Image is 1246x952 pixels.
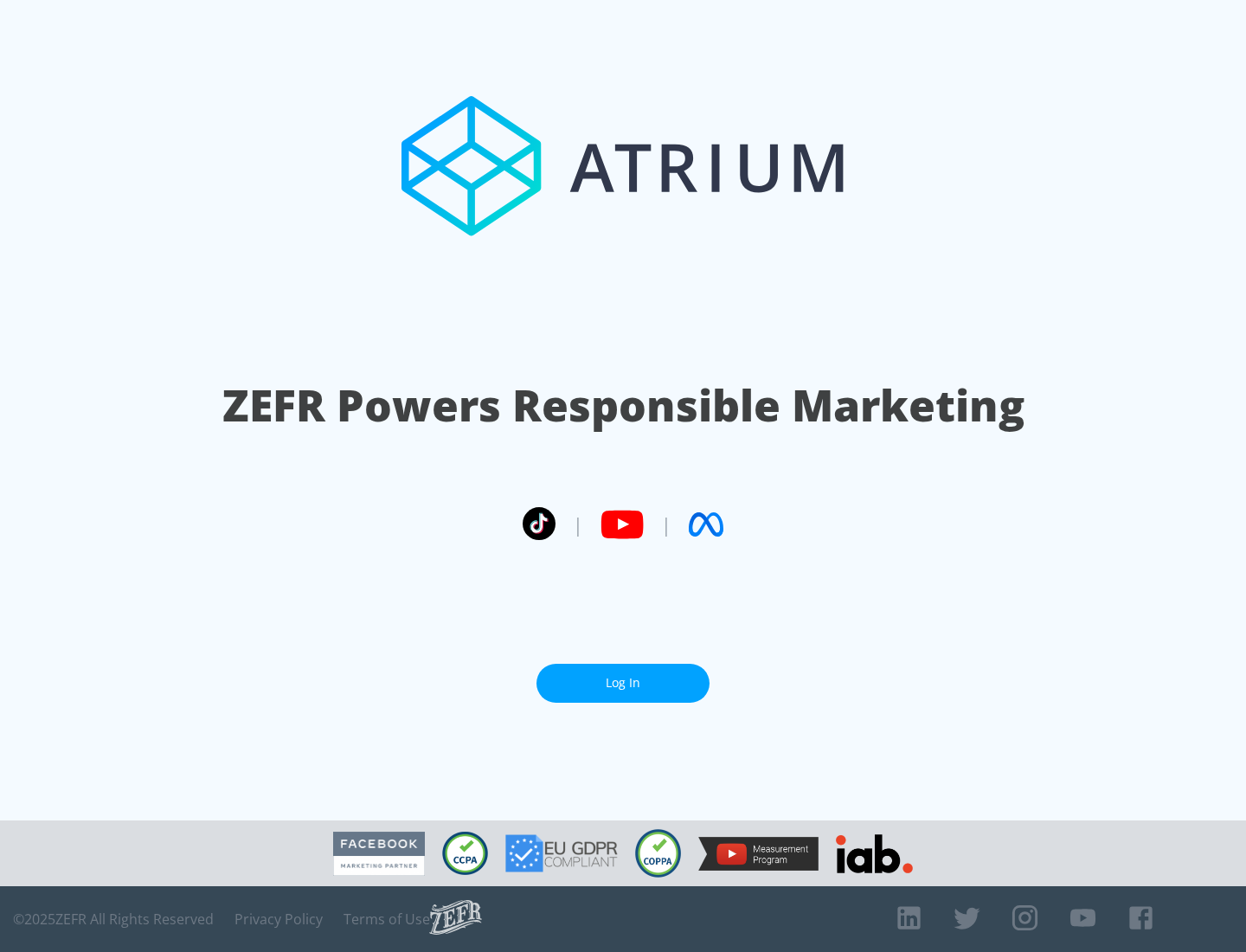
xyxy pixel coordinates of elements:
a: Log In [536,664,710,703]
img: Facebook Marketing Partner [333,832,425,876]
h1: ZEFR Powers Responsible Marketing [222,376,1024,435]
img: COPPA Compliant [635,829,681,878]
span: | [573,511,583,537]
span: © 2025 ZEFR All Rights Reserved [13,910,214,928]
img: IAB [836,834,913,873]
img: GDPR Compliant [505,834,618,872]
a: Privacy Policy [234,910,323,928]
span: | [661,511,671,537]
a: Terms of Use [344,910,430,928]
img: YouTube Measurement Program [698,837,819,871]
img: CCPA Compliant [442,832,488,875]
